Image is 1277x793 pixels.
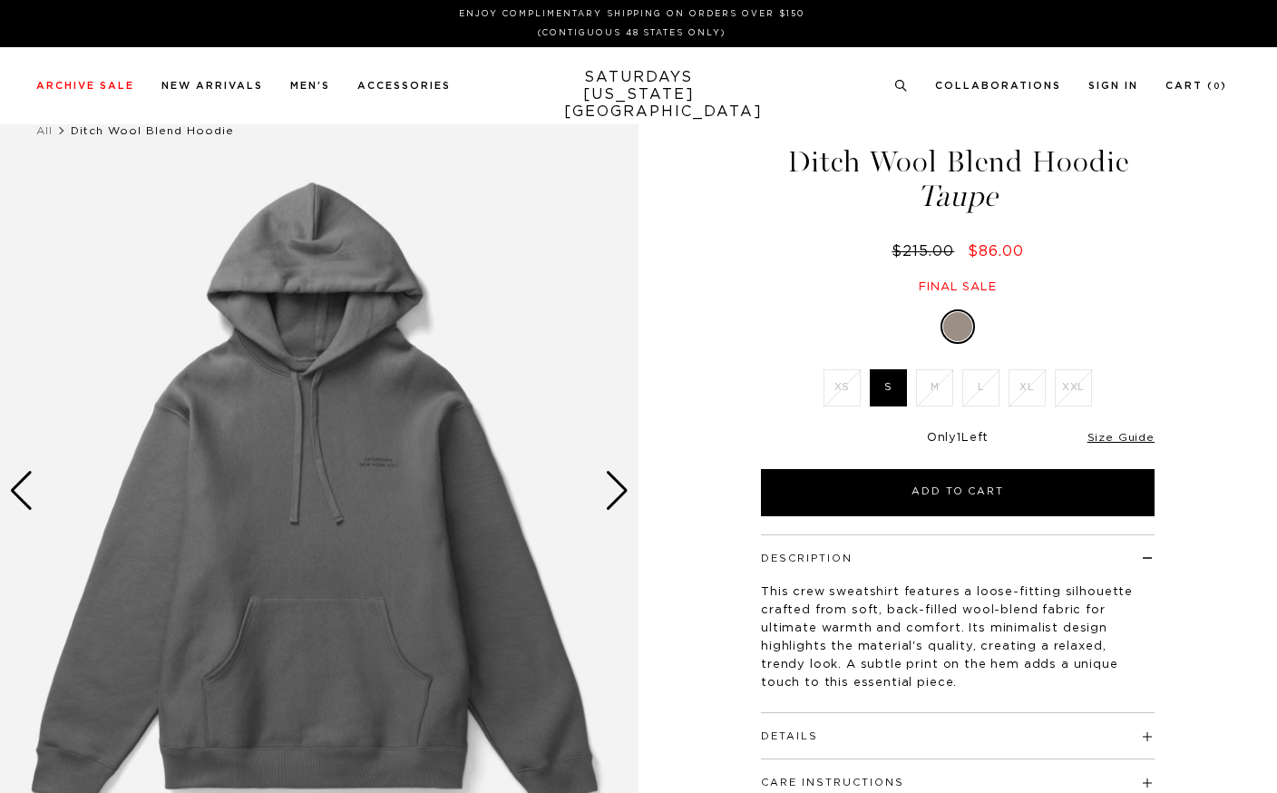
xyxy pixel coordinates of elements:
a: Size Guide [1087,432,1155,443]
button: Description [761,553,853,563]
span: Taupe [758,181,1157,211]
p: (Contiguous 48 States Only) [44,26,1220,40]
a: Archive Sale [36,81,134,91]
small: 0 [1214,83,1221,91]
label: S [870,369,907,406]
span: 1 [957,432,961,444]
a: Cart (0) [1165,81,1227,91]
div: Previous slide [9,471,34,511]
a: Men's [290,81,330,91]
del: $215.00 [892,244,961,259]
h1: Ditch Wool Blend Hoodie [758,147,1157,211]
button: Add to Cart [761,469,1155,516]
a: Collaborations [935,81,1061,91]
a: All [36,125,53,136]
a: Sign In [1088,81,1138,91]
div: Final sale [758,279,1157,295]
a: Accessories [357,81,451,91]
a: SATURDAYS[US_STATE][GEOGRAPHIC_DATA] [564,69,714,121]
div: Next slide [605,471,629,511]
p: This crew sweatshirt features a loose-fitting silhouette crafted from soft, back-filled wool-blen... [761,583,1155,692]
button: Care Instructions [761,778,904,788]
a: New Arrivals [161,81,263,91]
p: Enjoy Complimentary Shipping on Orders Over $150 [44,7,1220,21]
button: Details [761,731,818,741]
span: Ditch Wool Blend Hoodie [71,125,234,136]
span: $86.00 [968,244,1024,259]
div: Only Left [761,431,1155,446]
